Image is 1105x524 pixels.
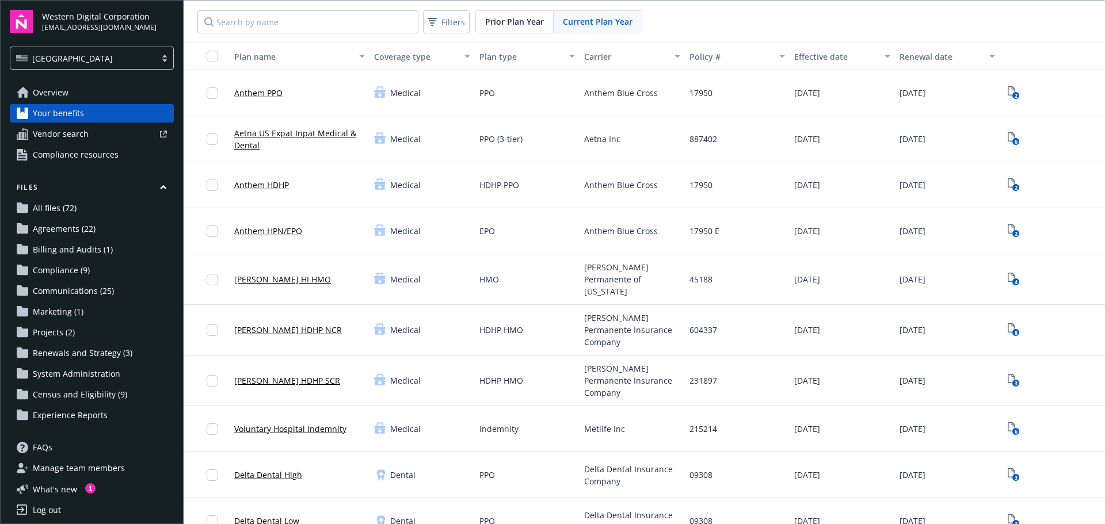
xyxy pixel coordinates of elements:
span: Billing and Audits (1) [33,240,113,259]
span: [PERSON_NAME] Permanente of [US_STATE] [584,261,680,297]
span: Dental [390,469,416,481]
span: [DATE] [794,374,820,387]
input: Search by name [197,10,418,33]
span: Communications (25) [33,282,114,300]
span: Compliance resources [33,146,119,164]
text: 3 [1014,474,1017,481]
img: navigator-logo.svg [10,10,33,33]
span: HDHP PPO [479,179,519,191]
button: Plan type [475,43,580,70]
span: Anthem Blue Cross [584,87,658,99]
span: Medical [390,133,421,145]
span: System Administration [33,365,120,383]
a: [PERSON_NAME] HI HMO [234,273,331,285]
span: Census and Eligibility (9) [33,385,127,404]
span: View Plan Documents [1004,130,1023,148]
span: [GEOGRAPHIC_DATA] [16,52,150,64]
a: FAQs [10,438,174,457]
div: 1 [85,483,96,494]
div: Plan name [234,51,352,63]
span: PPO [479,469,495,481]
a: Agreements (22) [10,220,174,238]
span: [DATE] [794,273,820,285]
span: Delta Dental Insurance Company [584,463,680,487]
a: All files (72) [10,199,174,217]
div: Carrier [584,51,668,63]
span: [DATE] [794,225,820,237]
a: Overview [10,83,174,102]
a: Anthem HPN/EPO [234,225,302,237]
span: View Plan Documents [1004,466,1023,484]
input: Toggle Row Selected [207,87,218,99]
a: System Administration [10,365,174,383]
span: View Plan Documents [1004,222,1023,240]
a: Billing and Audits (1) [10,240,174,259]
input: Toggle Row Selected [207,133,218,145]
span: EPO [479,225,495,237]
span: [PERSON_NAME] Permanente Insurance Company [584,312,680,348]
div: Log out [33,501,61,519]
span: Medical [390,179,421,191]
span: View Plan Documents [1004,270,1023,289]
span: Vendor search [33,125,89,143]
text: 6 [1014,138,1017,146]
span: [DATE] [794,87,820,99]
a: Compliance resources [10,146,174,164]
input: Select all [207,51,218,62]
span: 604337 [689,324,717,336]
span: Aetna Inc [584,133,620,145]
span: Filters [441,16,465,28]
span: [DATE] [794,423,820,435]
span: Renewals and Strategy (3) [33,344,132,362]
button: Coverage type [369,43,475,70]
text: 8 [1014,329,1017,336]
span: 17950 [689,87,712,99]
input: Toggle Row Selected [207,274,218,285]
a: Delta Dental High [234,469,302,481]
div: Effective date [794,51,878,63]
span: [DATE] [900,225,925,237]
span: Filters [425,14,467,30]
span: 45188 [689,273,712,285]
span: Medical [390,423,421,435]
a: Voluntary Hospital Indemnity [234,423,346,435]
div: Coverage type [374,51,458,63]
span: HDHP HMO [479,374,523,387]
span: Manage team members [33,459,125,477]
a: Aetna US Expat Inpat Medical & Dental [234,127,365,151]
span: Western Digital Corporation [42,10,157,22]
span: Prior Plan Year [485,16,544,28]
span: Your benefits [33,104,84,123]
text: 2 [1014,92,1017,100]
button: Renewal date [895,43,1000,70]
span: Medical [390,374,421,387]
button: Western Digital Corporation[EMAIL_ADDRESS][DOMAIN_NAME] [42,10,174,33]
div: Plan type [479,51,563,63]
span: HMO [479,273,499,285]
span: Compliance (9) [33,261,90,280]
span: Anthem Blue Cross [584,225,658,237]
a: Anthem HDHP [234,179,289,191]
div: Renewal date [900,51,983,63]
button: What's new1 [10,483,96,495]
a: View Plan Documents [1004,176,1023,194]
text: 2 [1014,184,1017,192]
button: Carrier [580,43,685,70]
span: View Plan Documents [1004,84,1023,102]
span: Metlife Inc [584,423,625,435]
a: Census and Eligibility (9) [10,385,174,404]
a: Vendor search [10,125,174,143]
span: [GEOGRAPHIC_DATA] [32,52,113,64]
span: Overview [33,83,68,102]
span: [DATE] [794,324,820,336]
span: What ' s new [33,483,77,495]
a: View Plan Documents [1004,420,1023,438]
span: [DATE] [900,133,925,145]
a: View Plan Documents [1004,321,1023,339]
span: [DATE] [900,469,925,481]
span: 231897 [689,374,717,387]
text: 3 [1014,380,1017,387]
